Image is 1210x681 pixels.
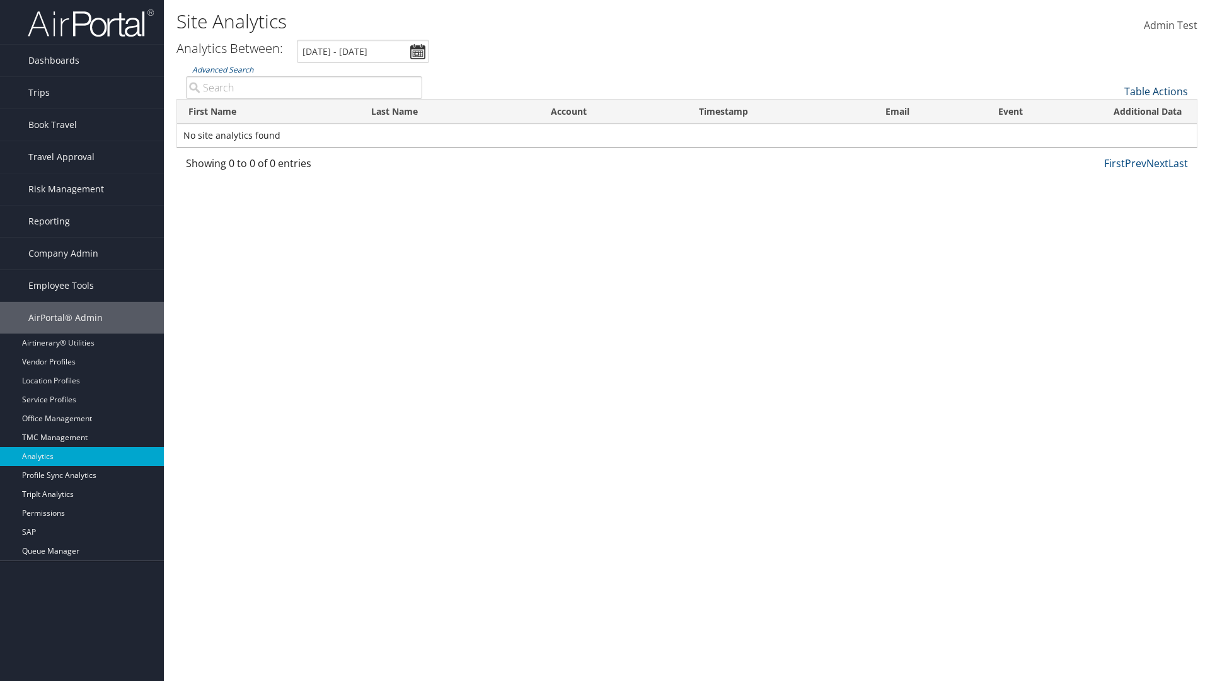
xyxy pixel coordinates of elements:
[176,40,283,57] h3: Analytics Between:
[539,100,688,124] th: Account: activate to sort column ascending
[28,206,70,237] span: Reporting
[28,45,79,76] span: Dashboards
[177,100,360,124] th: First Name: activate to sort column ascending
[28,270,94,301] span: Employee Tools
[192,64,253,75] a: Advanced Search
[1144,6,1197,45] a: Admin Test
[186,76,422,99] input: Advanced Search
[1144,18,1197,32] span: Admin Test
[28,302,103,334] span: AirPortal® Admin
[176,8,857,35] h1: Site Analytics
[360,100,539,124] th: Last Name: activate to sort column ascending
[297,40,429,63] input: [DATE] - [DATE]
[186,156,422,177] div: Showing 0 to 0 of 0 entries
[28,173,104,205] span: Risk Management
[1168,156,1188,170] a: Last
[1146,156,1168,170] a: Next
[1124,84,1188,98] a: Table Actions
[874,100,987,124] th: Email
[28,238,98,269] span: Company Admin
[987,100,1102,124] th: Event
[1125,156,1146,170] a: Prev
[28,77,50,108] span: Trips
[28,109,77,141] span: Book Travel
[28,141,95,173] span: Travel Approval
[177,124,1197,147] td: No site analytics found
[28,8,154,38] img: airportal-logo.png
[1104,156,1125,170] a: First
[1102,100,1197,124] th: Additional Data
[688,100,874,124] th: Timestamp: activate to sort column descending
